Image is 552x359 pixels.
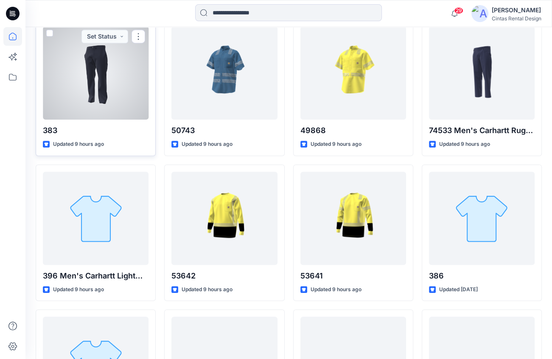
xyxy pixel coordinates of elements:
[454,7,463,14] span: 29
[429,125,535,136] p: 74533 Men's Carhartt Rugged Flex Pant
[43,125,149,136] p: 383
[492,5,541,15] div: [PERSON_NAME]
[171,125,277,136] p: 50743
[300,125,406,136] p: 49868
[53,140,104,149] p: Updated 9 hours ago
[300,270,406,282] p: 53641
[171,172,277,265] a: 53642
[182,285,233,294] p: Updated 9 hours ago
[43,270,149,282] p: 396 Men's Carhartt Lightweight Workshirt LS/SS
[439,285,478,294] p: Updated [DATE]
[429,270,535,282] p: 386
[43,172,149,265] a: 396 Men's Carhartt Lightweight Workshirt LS/SS
[429,26,535,120] a: 74533 Men's Carhartt Rugged Flex Pant
[182,140,233,149] p: Updated 9 hours ago
[43,26,149,120] a: 383
[171,270,277,282] p: 53642
[300,26,406,120] a: 49868
[171,26,277,120] a: 50743
[311,140,361,149] p: Updated 9 hours ago
[311,285,361,294] p: Updated 9 hours ago
[471,5,488,22] img: avatar
[429,172,535,265] a: 386
[439,140,490,149] p: Updated 9 hours ago
[492,15,541,22] div: Cintas Rental Design
[300,172,406,265] a: 53641
[53,285,104,294] p: Updated 9 hours ago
